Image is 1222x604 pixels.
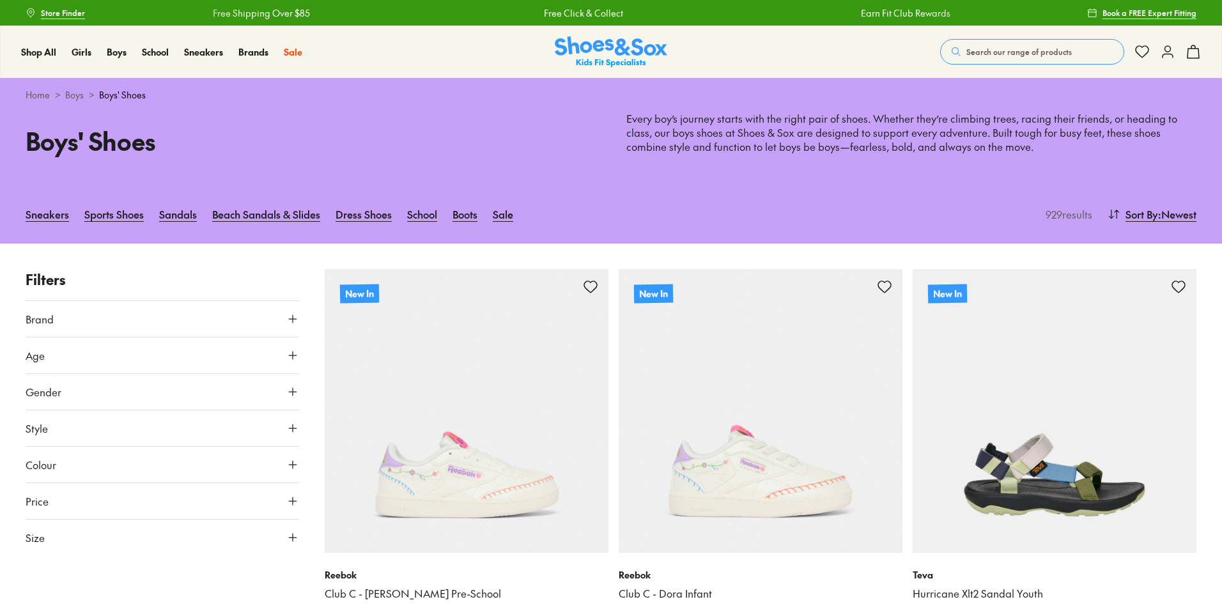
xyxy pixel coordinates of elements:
button: Price [26,483,299,519]
button: Style [26,410,299,446]
a: Book a FREE Expert Fitting [1087,1,1196,24]
span: Gender [26,384,61,399]
span: Sale [284,45,302,58]
a: School [407,200,437,228]
span: Brands [238,45,268,58]
a: Club C - Dora Infant [619,587,902,601]
span: Book a FREE Expert Fitting [1102,7,1196,19]
p: Filters [26,269,299,290]
button: Sort By:Newest [1108,200,1196,228]
span: Price [26,493,49,509]
a: Sneakers [184,45,223,59]
p: Reebok [325,568,608,582]
button: Brand [26,301,299,337]
a: New In [913,269,1196,553]
p: 929 results [1040,206,1092,222]
div: > > [26,88,1196,102]
a: Free Shipping Over $85 [211,6,308,20]
a: School [142,45,169,59]
span: Colour [26,457,56,472]
img: SNS_Logo_Responsive.svg [555,36,667,68]
button: Gender [26,374,299,410]
button: Colour [26,447,299,483]
a: Sale [284,45,302,59]
p: Teva [913,568,1196,582]
a: Boys [65,88,84,102]
span: Shop All [21,45,56,58]
span: Age [26,348,45,363]
a: Girls [72,45,91,59]
a: Brands [238,45,268,59]
button: Size [26,520,299,555]
a: Store Finder [26,1,85,24]
a: Free Click & Collect [542,6,621,20]
p: New In [928,284,967,303]
a: Beach Sandals & Slides [212,200,320,228]
p: New In [340,284,379,303]
a: Sports Shoes [84,200,144,228]
a: Sandals [159,200,197,228]
a: New In [325,269,608,553]
span: Style [26,421,48,436]
h1: Boys' Shoes [26,123,596,159]
span: Size [26,530,45,545]
a: Shoes & Sox [555,36,667,68]
span: : Newest [1158,206,1196,222]
p: Reebok [619,568,902,582]
a: Home [26,88,50,102]
span: School [142,45,169,58]
span: Girls [72,45,91,58]
span: Search our range of products [966,46,1072,58]
a: Club C - [PERSON_NAME] Pre-School [325,587,608,601]
a: Dress Shoes [336,200,392,228]
a: Earn Fit Club Rewards [859,6,948,20]
span: Sort By [1125,206,1158,222]
a: New In [619,269,902,553]
span: Brand [26,311,54,327]
span: Sneakers [184,45,223,58]
span: Boys' Shoes [99,88,146,102]
a: Sale [493,200,513,228]
a: Boys [107,45,127,59]
span: Boys [107,45,127,58]
p: Every boy’s journey starts with the right pair of shoes. Whether they’re climbing trees, racing t... [626,112,1196,154]
button: Search our range of products [940,39,1124,65]
a: Hurricane Xlt2 Sandal Youth [913,587,1196,601]
a: Sneakers [26,200,69,228]
button: Age [26,337,299,373]
p: New In [634,284,673,303]
a: Shop All [21,45,56,59]
span: Store Finder [41,7,85,19]
a: Boots [452,200,477,228]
